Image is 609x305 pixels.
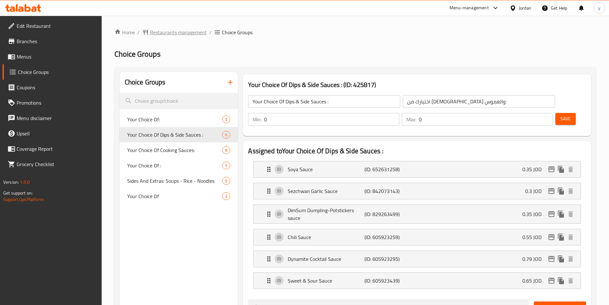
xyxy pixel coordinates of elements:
button: duplicate [556,186,566,196]
span: 8 [223,147,230,153]
span: Get support on: [3,189,33,197]
a: Grocery Checklist [3,157,102,172]
button: duplicate [556,254,566,264]
div: Expand [254,273,581,289]
h2: Assigned to Your Choice Of Dips & Side Sauces : [248,146,586,156]
span: 3 [223,193,230,199]
span: y [598,4,600,12]
button: edit [547,165,556,174]
a: Menus [3,49,102,64]
nav: breadcrumb [114,28,596,36]
div: Choices [222,116,230,123]
div: Expand [254,251,581,267]
span: Menus [17,53,97,60]
p: (ID: 605923295) [364,255,416,263]
p: Chili Sauce [288,233,364,241]
a: Restaurants management [142,28,207,36]
div: Choices [222,177,230,185]
span: Sides And Extras: Soups - Rice - Noodles [127,177,223,185]
span: Your Choice Of: [127,116,223,123]
a: Upsell [3,126,102,141]
li: Expand [248,158,586,180]
span: Version: [3,178,19,186]
li: / [209,28,212,36]
span: Menu disclaimer [17,114,97,122]
div: Sides And Extras: Soups - Rice - Noodles9 [120,173,238,189]
li: Expand [248,180,586,202]
p: (ID: 605923439) [364,277,416,285]
div: Jordan [519,4,531,12]
span: Choice Groups [114,47,160,61]
p: 0.35 JOD [522,210,547,218]
span: Coupons [17,84,97,91]
span: 5 [223,163,230,169]
a: Coupons [3,80,102,95]
p: (ID: 829263499) [364,210,416,218]
button: delete [566,186,575,196]
div: Expand [254,205,581,223]
a: Home [114,28,135,36]
span: Your Choice Of [127,192,223,200]
a: Support.OpsPlatform [3,195,44,204]
p: (ID: 842073143) [364,187,416,195]
span: Your Choice Of : [127,162,223,169]
li: Expand [248,248,586,270]
li: Expand [248,226,586,248]
button: delete [566,276,575,285]
div: Expand [254,161,581,177]
span: Save [560,115,571,123]
p: Sweet & Sour Sauce [288,277,364,285]
span: Restaurants management [150,28,207,36]
span: Choice Groups [18,68,97,76]
span: Grocery Checklist [17,160,97,168]
button: edit [547,209,556,219]
div: Expand [254,183,581,199]
span: Branches [17,37,97,45]
h2: Choice Groups [125,77,166,87]
p: Max: [406,116,416,123]
span: 3 [223,116,230,123]
span: 6 [223,132,230,138]
p: 0.35 JOD [522,165,547,173]
div: Your Choice Of3 [120,189,238,204]
div: Your Choice Of :5 [120,158,238,173]
p: Soya Sauce [288,165,364,173]
p: Dynamite Cocktail Sauce [288,255,364,263]
div: Your Choice Of Dips & Side Sauces :6 [120,127,238,142]
button: edit [547,254,556,264]
span: 1.0.0 [20,178,30,186]
button: edit [547,232,556,242]
button: duplicate [556,232,566,242]
button: Save [555,113,576,125]
a: Branches [3,34,102,49]
button: duplicate [556,276,566,285]
li: / [137,28,140,36]
span: Choice Groups [222,28,253,36]
div: Your Choice Of:3 [120,112,238,127]
button: duplicate [556,209,566,219]
p: 0.55 JOD [522,233,547,241]
a: Choice Groups [3,64,102,80]
span: 9 [223,178,230,184]
li: Expand [248,270,586,292]
div: Choices [222,146,230,154]
span: Promotions [17,99,97,107]
p: 0.3 JOD [525,187,547,195]
a: Menu disclaimer [3,110,102,126]
div: Choices [222,131,230,139]
p: 0.79 JOD [522,255,547,263]
span: Your Choice Of Cooking Sauces: [127,146,223,154]
p: (ID: 652631258) [364,165,416,173]
div: Your Choice Of Cooking Sauces:8 [120,142,238,158]
button: delete [566,232,575,242]
input: search [120,93,238,109]
button: edit [547,276,556,285]
div: Expand [254,229,581,245]
button: duplicate [556,165,566,174]
span: Upsell [17,130,97,137]
p: Sezchwan Garlic Sauce [288,187,364,195]
p: DimSum Dumpling-Potstickers sauce [288,206,364,222]
span: Edit Restaurant [17,22,97,30]
a: Promotions [3,95,102,110]
h3: Your Choice Of Dips & Side Sauces : (ID: 425817) [248,80,586,90]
